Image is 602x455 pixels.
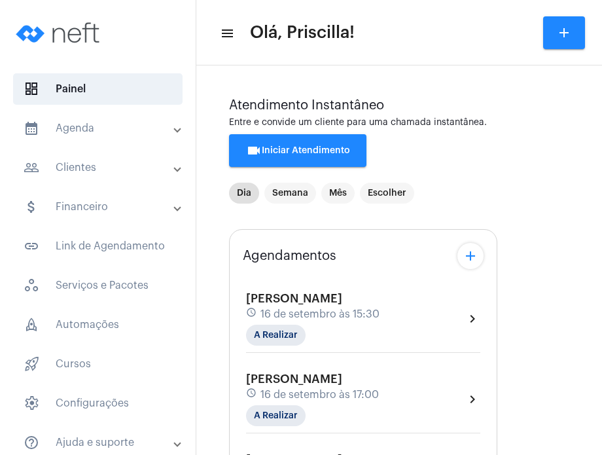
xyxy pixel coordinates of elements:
mat-icon: sidenav icon [24,199,39,215]
mat-icon: sidenav icon [24,160,39,175]
mat-icon: sidenav icon [24,238,39,254]
span: Link de Agendamento [13,230,183,262]
mat-panel-title: Clientes [24,160,175,175]
mat-chip: A Realizar [246,405,306,426]
span: Agendamentos [243,249,336,263]
span: 16 de setembro às 15:30 [260,308,380,320]
mat-icon: add [463,248,478,264]
mat-chip: Semana [264,183,316,204]
mat-icon: sidenav icon [220,26,233,41]
span: Olá, Priscilla! [250,22,355,43]
span: Painel [13,73,183,105]
mat-expansion-panel-header: sidenav iconAgenda [8,113,196,144]
mat-panel-title: Ajuda e suporte [24,435,175,450]
mat-icon: schedule [246,388,258,402]
img: logo-neft-novo-2.png [10,7,109,59]
span: sidenav icon [24,317,39,333]
mat-panel-title: Agenda [24,120,175,136]
mat-expansion-panel-header: sidenav iconFinanceiro [8,191,196,223]
span: sidenav icon [24,395,39,411]
span: Cursos [13,348,183,380]
span: Configurações [13,388,183,419]
span: sidenav icon [24,356,39,372]
mat-icon: sidenav icon [24,435,39,450]
mat-expansion-panel-header: sidenav iconClientes [8,152,196,183]
mat-panel-title: Financeiro [24,199,175,215]
div: Entre e convide um cliente para uma chamada instantânea. [229,118,569,128]
div: Atendimento Instantâneo [229,98,569,113]
button: Iniciar Atendimento [229,134,366,167]
mat-chip: Dia [229,183,259,204]
span: [PERSON_NAME] [246,373,342,385]
mat-chip: Mês [321,183,355,204]
span: Iniciar Atendimento [246,146,350,155]
span: Serviços e Pacotes [13,270,183,301]
span: 16 de setembro às 17:00 [260,389,379,401]
span: [PERSON_NAME] [246,293,342,304]
mat-chip: A Realizar [246,325,306,346]
span: sidenav icon [24,81,39,97]
mat-icon: videocam [246,143,262,158]
mat-icon: schedule [246,307,258,321]
mat-icon: sidenav icon [24,120,39,136]
mat-icon: add [556,25,572,41]
mat-chip: Escolher [360,183,414,204]
span: sidenav icon [24,278,39,293]
span: Automações [13,309,183,340]
mat-icon: chevron_right [465,311,480,327]
mat-icon: chevron_right [465,391,480,407]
